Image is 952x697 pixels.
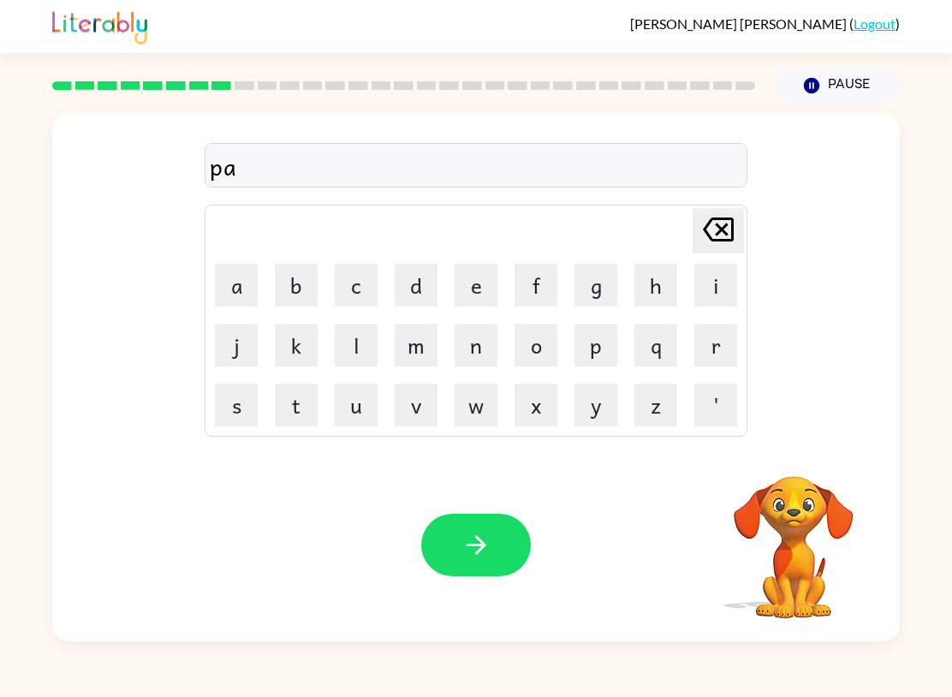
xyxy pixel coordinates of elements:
[395,264,437,307] button: d
[634,264,677,307] button: h
[215,384,258,426] button: s
[634,384,677,426] button: z
[455,264,497,307] button: e
[630,15,900,32] div: ( )
[275,264,318,307] button: b
[275,384,318,426] button: t
[776,66,900,105] button: Pause
[694,264,737,307] button: i
[574,384,617,426] button: y
[634,324,677,366] button: q
[335,324,378,366] button: l
[395,384,437,426] button: v
[335,384,378,426] button: u
[455,384,497,426] button: w
[215,264,258,307] button: a
[210,148,742,184] div: pa
[854,15,895,32] a: Logout
[395,324,437,366] button: m
[215,324,258,366] button: j
[52,7,147,45] img: Literably
[574,324,617,366] button: p
[275,324,318,366] button: k
[630,15,849,32] span: [PERSON_NAME] [PERSON_NAME]
[515,264,557,307] button: f
[335,264,378,307] button: c
[708,450,879,621] video: Your browser must support playing .mp4 files to use Literably. Please try using another browser.
[574,264,617,307] button: g
[694,324,737,366] button: r
[515,324,557,366] button: o
[515,384,557,426] button: x
[694,384,737,426] button: '
[455,324,497,366] button: n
